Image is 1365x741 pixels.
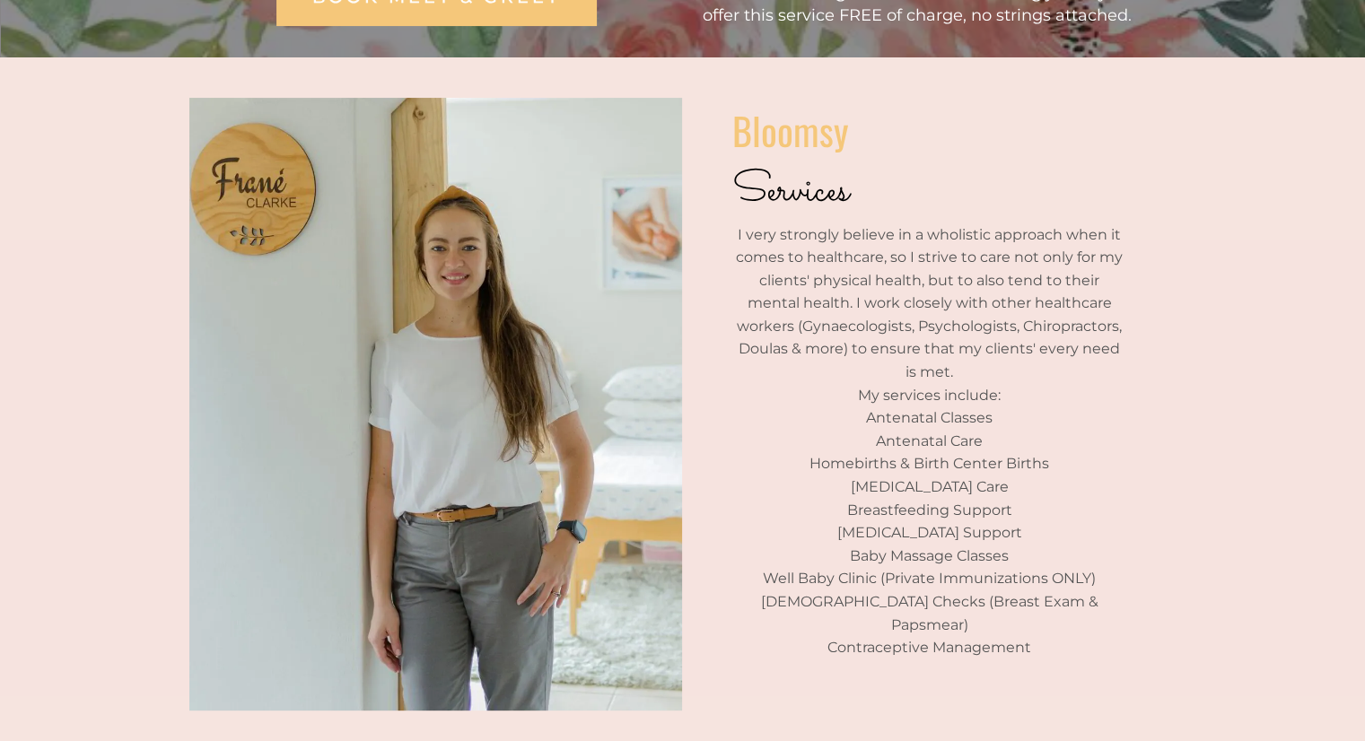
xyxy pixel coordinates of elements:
[732,590,1127,636] p: [DEMOGRAPHIC_DATA] Checks (Breast Exam & Papsmear)
[732,499,1127,522] p: Breastfeeding Support
[732,384,1127,407] p: My services include:
[732,475,1127,499] p: [MEDICAL_DATA] Care
[732,102,848,158] span: Bloomsy
[732,521,1127,545] p: [MEDICAL_DATA] Support
[732,160,849,222] span: Services
[732,430,1127,453] p: Antenatal Care
[732,406,1127,430] p: Antenatal Classes
[732,636,1127,659] p: Contraceptive Management
[732,567,1127,590] p: Well Baby Clinic (Private Immunizations ONLY)
[732,452,1127,475] p: Homebirths & Birth Center Births
[732,545,1127,568] p: Baby Massage Classes
[732,223,1127,384] p: I very strongly believe in a wholistic approach when it comes to healthcare, so I strive to care ...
